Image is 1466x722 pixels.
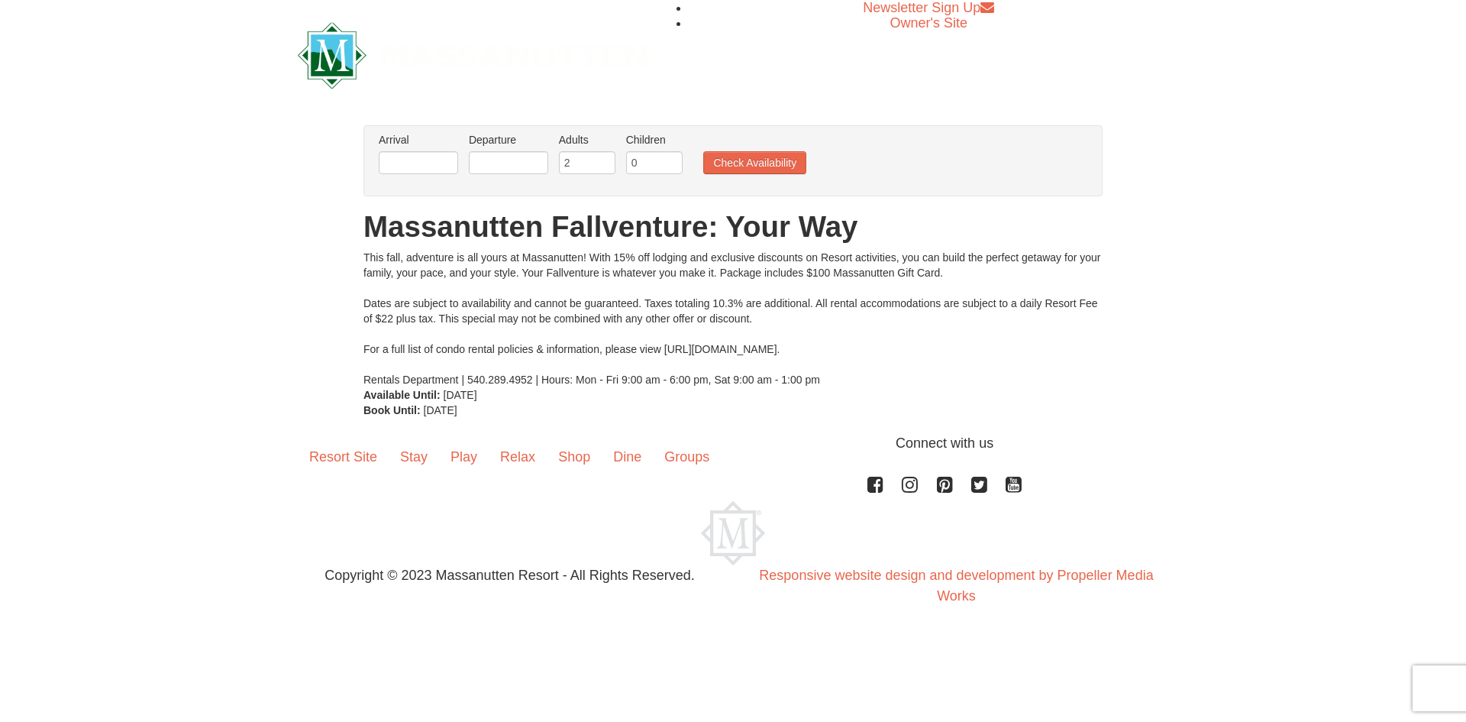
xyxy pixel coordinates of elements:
p: Connect with us [298,433,1168,454]
img: Massanutten Resort Logo [298,22,647,89]
button: Check Availability [703,151,806,174]
a: Responsive website design and development by Propeller Media Works [759,568,1153,604]
a: Shop [547,433,602,481]
a: Play [439,433,489,481]
p: Copyright © 2023 Massanutten Resort - All Rights Reserved. [286,565,733,586]
label: Departure [469,132,548,147]
a: Stay [389,433,439,481]
label: Children [626,132,683,147]
label: Adults [559,132,615,147]
a: Resort Site [298,433,389,481]
a: Relax [489,433,547,481]
div: This fall, adventure is all yours at Massanutten! With 15% off lodging and exclusive discounts on... [363,250,1103,387]
strong: Book Until: [363,404,421,416]
a: Massanutten Resort [298,35,647,71]
label: Arrival [379,132,458,147]
strong: Available Until: [363,389,441,401]
img: Massanutten Resort Logo [701,501,765,565]
a: Groups [653,433,721,481]
a: Dine [602,433,653,481]
span: [DATE] [424,404,457,416]
a: Owner's Site [890,15,967,31]
h1: Massanutten Fallventure: Your Way [363,212,1103,242]
span: [DATE] [444,389,477,401]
